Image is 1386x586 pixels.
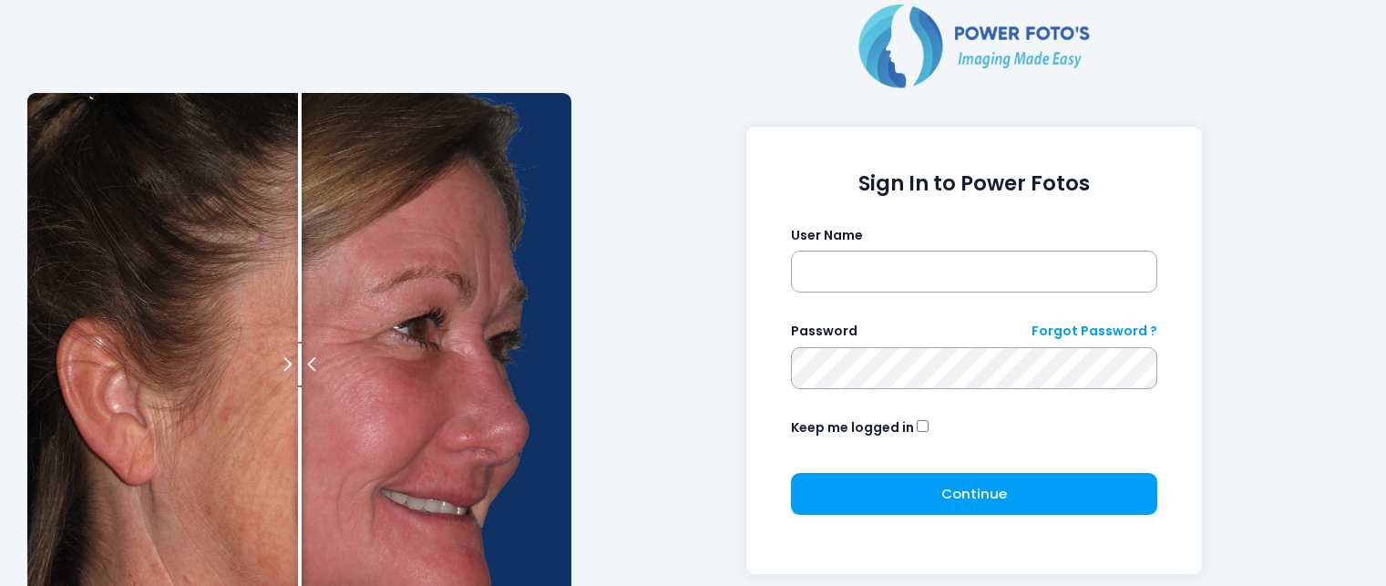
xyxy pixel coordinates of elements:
[791,322,857,341] label: Password
[791,473,1158,515] button: Continue
[941,484,1007,503] span: Continue
[791,226,863,245] label: User Name
[791,171,1158,196] h1: Sign In to Power Fotos
[791,418,914,437] label: Keep me logged in
[1032,322,1157,341] a: Forgot Password ?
